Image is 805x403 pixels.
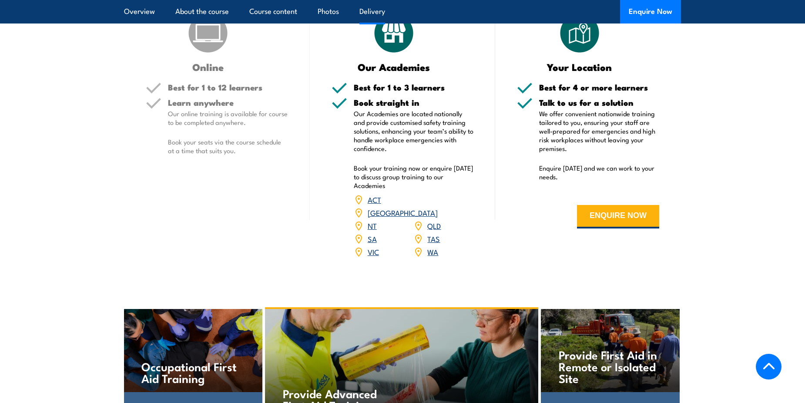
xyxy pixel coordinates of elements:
h4: Provide First Aid in Remote or Isolated Site [559,349,662,384]
a: VIC [368,246,379,257]
a: [GEOGRAPHIC_DATA] [368,207,438,218]
h3: Our Academies [332,62,456,72]
p: Book your seats via the course schedule at a time that suits you. [168,138,288,155]
h5: Learn anywhere [168,98,288,107]
h5: Best for 4 or more learners [539,83,659,91]
a: ACT [368,194,381,205]
h4: Occupational First Aid Training [141,360,245,384]
p: Enquire [DATE] and we can work to your needs. [539,164,659,181]
h3: Online [146,62,271,72]
a: WA [427,246,438,257]
h5: Book straight in [354,98,474,107]
p: Book your training now or enquire [DATE] to discuss group training to our Academies [354,164,474,190]
h3: Your Location [517,62,642,72]
a: NT [368,220,377,231]
p: Our online training is available for course to be completed anywhere. [168,109,288,127]
h5: Talk to us for a solution [539,98,659,107]
p: Our Academies are located nationally and provide customised safety training solutions, enhancing ... [354,109,474,153]
button: ENQUIRE NOW [577,205,659,228]
p: We offer convenient nationwide training tailored to you, ensuring your staff are well-prepared fo... [539,109,659,153]
h5: Best for 1 to 12 learners [168,83,288,91]
a: QLD [427,220,441,231]
a: SA [368,233,377,244]
a: TAS [427,233,440,244]
h5: Best for 1 to 3 learners [354,83,474,91]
